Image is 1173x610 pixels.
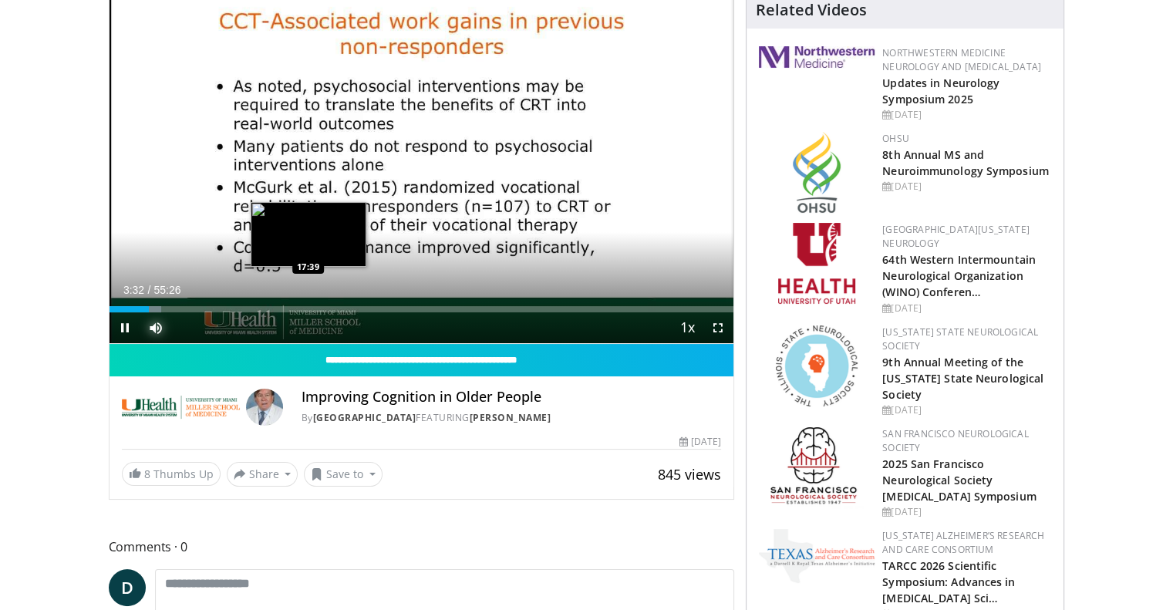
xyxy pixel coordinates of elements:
[148,284,151,296] span: /
[882,457,1036,504] a: 2025 San Francisco Neurological Society [MEDICAL_DATA] Symposium
[470,411,551,424] a: [PERSON_NAME]
[109,569,146,606] a: D
[882,46,1041,73] a: Northwestern Medicine Neurology and [MEDICAL_DATA]
[658,465,721,484] span: 845 views
[302,389,721,406] h4: Improving Cognition in Older People
[882,302,1051,315] div: [DATE]
[882,403,1051,417] div: [DATE]
[882,558,1015,605] a: TARCC 2026 Scientific Symposium: Advances in [MEDICAL_DATA] Sci…
[776,325,858,406] img: 71a8b48c-8850-4916-bbdd-e2f3ccf11ef9.png.150x105_q85_autocrop_double_scale_upscale_version-0.2.png
[144,467,150,481] span: 8
[882,76,999,106] a: Updates in Neurology Symposium 2025
[703,312,733,343] button: Fullscreen
[110,306,734,312] div: Progress Bar
[759,46,875,68] img: 2a462fb6-9365-492a-ac79-3166a6f924d8.png.150x105_q85_autocrop_double_scale_upscale_version-0.2.jpg
[313,411,416,424] a: [GEOGRAPHIC_DATA]
[122,389,240,426] img: University of Miami
[882,355,1043,402] a: 9th Annual Meeting of the [US_STATE] State Neurological Society
[679,435,721,449] div: [DATE]
[770,427,863,508] img: ad8adf1f-d405-434e-aebe-ebf7635c9b5d.png.150x105_q85_autocrop_double_scale_upscale_version-0.2.png
[123,284,144,296] span: 3:32
[246,389,283,426] img: Avatar
[882,180,1051,194] div: [DATE]
[110,312,140,343] button: Pause
[882,252,1036,299] a: 64th Western Intermountain Neurological Organization (WINO) Conferen…
[882,427,1028,454] a: San Francisco Neurological Society
[882,132,909,145] a: OHSU
[882,505,1051,519] div: [DATE]
[882,223,1030,250] a: [GEOGRAPHIC_DATA][US_STATE] Neurology
[882,108,1051,122] div: [DATE]
[882,325,1038,352] a: [US_STATE] State Neurological Society
[756,1,867,19] h4: Related Videos
[778,223,855,304] img: f6362829-b0a3-407d-a044-59546adfd345.png.150x105_q85_autocrop_double_scale_upscale_version-0.2.png
[153,284,180,296] span: 55:26
[227,462,298,487] button: Share
[759,529,875,583] img: c78a2266-bcdd-4805-b1c2-ade407285ecb.png.150x105_q85_autocrop_double_scale_upscale_version-0.2.png
[304,462,383,487] button: Save to
[793,132,841,213] img: da959c7f-65a6-4fcf-a939-c8c702e0a770.png.150x105_q85_autocrop_double_scale_upscale_version-0.2.png
[109,537,735,557] span: Comments 0
[672,312,703,343] button: Playback Rate
[122,462,221,486] a: 8 Thumbs Up
[140,312,171,343] button: Mute
[251,202,366,267] img: image.jpeg
[302,411,721,425] div: By FEATURING
[882,529,1044,556] a: [US_STATE] Alzheimer’s Research and Care Consortium
[882,147,1049,178] a: 8th Annual MS and Neuroimmunology Symposium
